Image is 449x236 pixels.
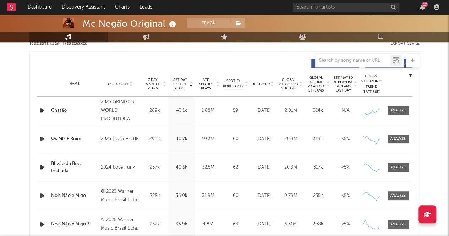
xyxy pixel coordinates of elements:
div: 36.9k [170,192,193,199]
div: 60 [223,192,248,199]
span: 7 Day Spotify Plays [143,78,162,90]
span: Copyright [108,82,128,86]
div: 40.5k [170,164,193,171]
div: 20.9M [279,136,303,143]
div: [DATE] [252,192,275,199]
a: Bbzão da Boca Inchada [51,160,98,174]
button: Export CSV [390,42,420,46]
input: Search for artists [293,3,399,12]
div: 59 [223,107,248,114]
div: 314k [306,107,330,114]
button: Track [187,18,231,28]
div: 2024 Love Funk [101,163,139,172]
div: 255k [306,192,330,199]
div: 2025 GRINGOS WORLD PRODUTORA [101,98,139,124]
div: 289k [143,107,166,114]
span: Global Rolling 7D Audio Streams [306,76,326,93]
span: Released [253,82,270,86]
div: 19.3M [197,136,220,143]
div: 298k [306,221,330,228]
div: 17 [422,2,428,7]
span: Recent DSP Releases [29,39,87,48]
a: Os Mlk É Ruim [51,136,98,143]
a: Chatão [51,107,98,114]
div: N/A [334,107,357,114]
a: Nois Não é Migo [51,192,98,199]
span: Global ATD Audio Streams [279,78,299,90]
div: 9.79M [279,192,303,199]
div: Global Streaming Trend (Last 60D) [361,73,382,95]
div: 1.88M [197,107,220,114]
div: 43.1k [170,107,193,114]
div: <5% [334,136,357,143]
div: <5% [334,164,357,171]
div: <5% [334,192,357,199]
a: Nois Não é Migo 3 [51,221,98,228]
div: [DATE] [252,221,275,228]
div: 252k [143,221,166,228]
div: © 2023 Warner Music Brasil Ltda. [101,187,139,204]
span: Spotify Popularity [223,78,244,89]
div: <5% [334,221,357,228]
div: 20.3M [279,164,303,171]
div: 62 [223,164,248,171]
div: [DATE] [252,107,275,114]
button: 17 [420,4,425,10]
div: 228k [143,192,166,199]
span: Estimated % Playlist Streams Last Day [334,76,353,93]
span: ATD Spotify Plays [197,78,215,90]
div: 294k [143,136,166,143]
span: Last Day Spotify Plays [170,78,189,90]
div: 4.8M [197,221,220,228]
div: © 2025 Warner Music Brasil Ltda. [101,216,139,233]
div: 40.7k [170,136,193,143]
div: 60 [223,136,248,143]
div: 31.9M [197,192,220,199]
div: 5.31M [279,221,303,228]
div: 63 [223,221,248,228]
div: 317k [306,164,330,171]
div: [DATE] [252,164,275,171]
div: 32.5M [197,164,220,171]
div: 319k [306,136,330,143]
div: Name [51,81,98,87]
div: 36.9k [170,221,193,228]
div: 2025 | Cria Hit BR [101,135,139,143]
div: Mc Negão Original [83,18,178,29]
div: [DATE] [252,136,275,143]
input: Search by song name or URL [316,58,390,64]
div: 2.01M [279,107,303,114]
div: 257k [143,164,166,171]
